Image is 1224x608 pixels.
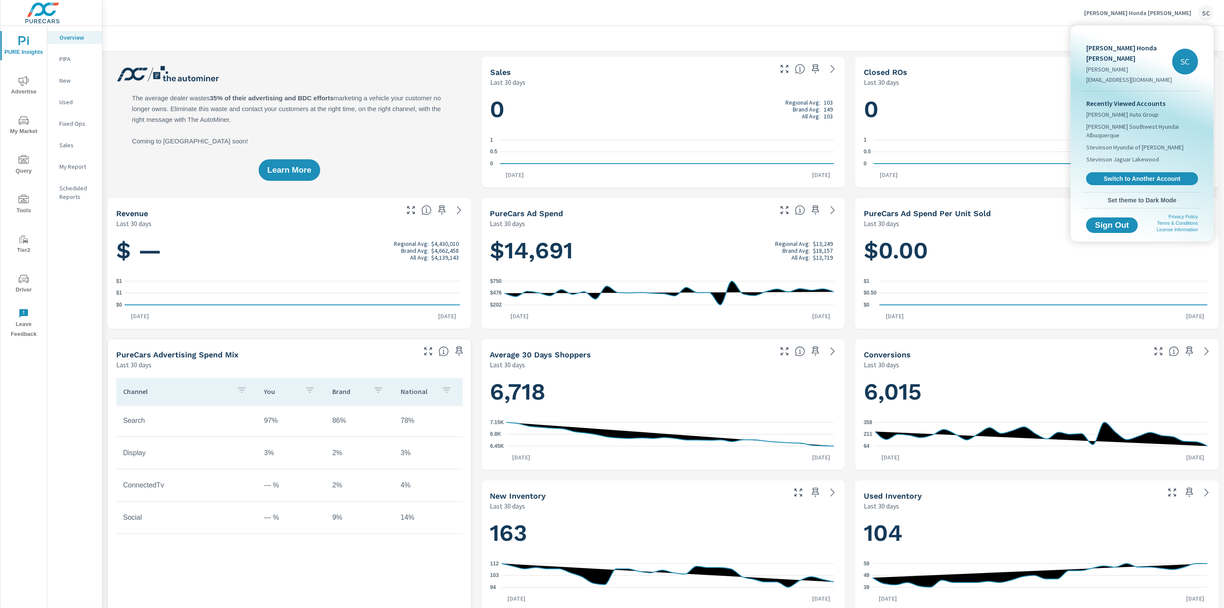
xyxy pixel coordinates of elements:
[1086,43,1172,63] p: [PERSON_NAME] Honda [PERSON_NAME]
[1086,75,1172,84] p: [EMAIL_ADDRESS][DOMAIN_NAME]
[1091,175,1193,183] span: Switch to Another Account
[1083,192,1202,208] button: Set theme to Dark Mode
[1157,227,1198,232] a: License Information
[1086,155,1159,164] span: Stevinson Jaguar Lakewood
[1086,196,1198,204] span: Set theme to Dark Mode
[1086,217,1138,233] button: Sign Out
[1086,172,1198,185] a: Switch to Another Account
[1172,49,1198,74] div: SC
[1086,122,1198,140] span: [PERSON_NAME] Southwest Hyundai Albuquerque
[1157,220,1198,226] a: Terms & Conditions
[1086,65,1172,74] p: [PERSON_NAME]
[1093,221,1131,229] span: Sign Out
[1086,143,1184,152] span: Stevinson Hyundai of [PERSON_NAME]
[1086,110,1159,119] span: [PERSON_NAME] Auto Group
[1169,214,1198,219] a: Privacy Policy
[1086,98,1198,109] p: Recently Viewed Accounts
